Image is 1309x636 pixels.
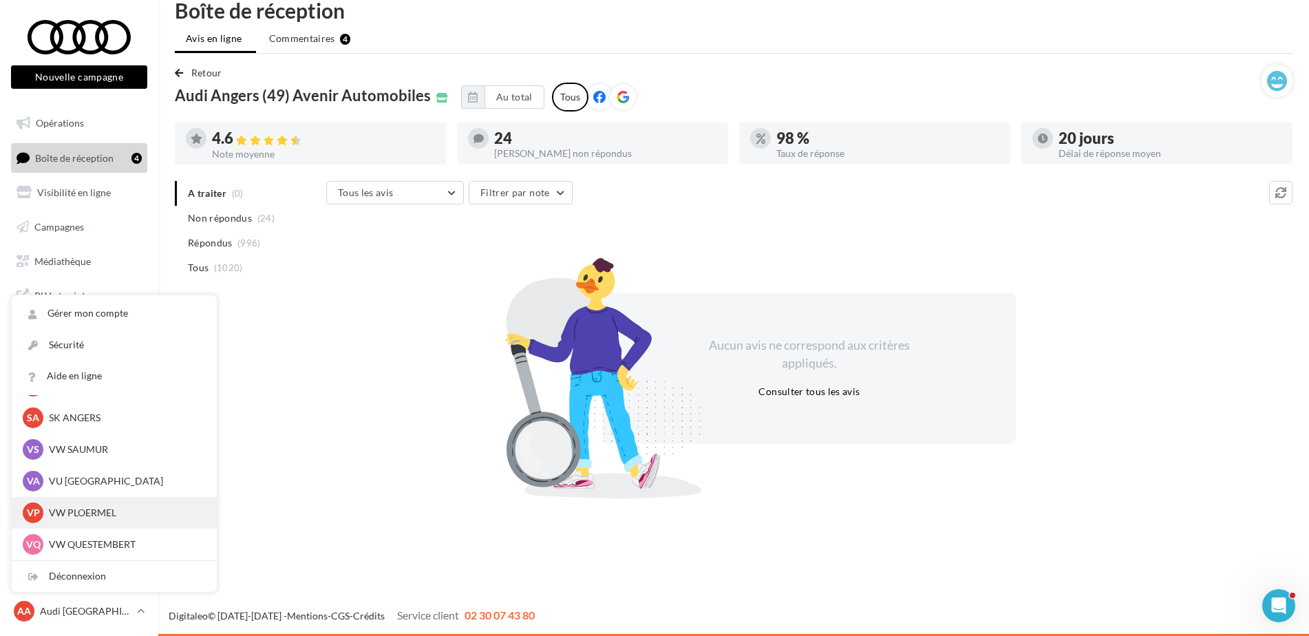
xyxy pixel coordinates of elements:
a: Boîte de réception4 [8,143,150,173]
a: Opérations [8,109,150,138]
button: Retour [175,65,228,81]
button: Au total [461,85,544,109]
div: 4 [131,153,142,164]
div: 20 jours [1058,131,1281,146]
div: Note moyenne [212,149,435,159]
div: [PERSON_NAME] non répondus [494,149,717,158]
span: Service client [397,608,459,622]
span: (996) [237,237,261,248]
span: Campagnes [34,221,84,233]
div: Délai de réponse moyen [1058,149,1281,158]
div: Aucun avis ne correspond aux critères appliqués. [691,337,928,372]
a: Sécurité [12,330,217,361]
span: Répondus [188,236,233,250]
button: Filtrer par note [469,181,573,204]
span: AA [17,604,31,618]
div: Déconnexion [12,561,217,592]
a: AA Audi [GEOGRAPHIC_DATA] [11,598,147,624]
span: Opérations [36,117,84,129]
a: Mentions [287,610,328,622]
span: Non répondus [188,211,252,225]
span: PLV et print personnalisable [34,286,142,316]
a: Visibilité en ligne [8,178,150,207]
span: (24) [257,213,275,224]
button: Consulter tous les avis [753,383,865,400]
p: VU [GEOGRAPHIC_DATA] [49,474,200,488]
div: Tous [552,83,588,112]
p: SK ANGERS [49,411,200,425]
span: (1020) [214,262,243,273]
span: VP [27,506,40,520]
a: Crédits [353,610,385,622]
span: Commentaires [269,32,335,45]
span: Audi Angers (49) Avenir Automobiles [175,88,431,103]
div: 4.6 [212,131,435,147]
a: CGS [331,610,350,622]
p: VW SAUMUR [49,443,200,456]
a: Gérer mon compte [12,298,217,329]
span: Médiathèque [34,255,91,266]
p: VW PLOERMEL [49,506,200,520]
span: VS [27,443,39,456]
span: SA [27,411,39,425]
button: Tous les avis [326,181,464,204]
iframe: Intercom live chat [1262,589,1295,622]
button: Au total [485,85,544,109]
div: Taux de réponse [776,149,999,158]
span: Visibilité en ligne [37,187,111,198]
div: 4 [340,34,350,45]
a: Campagnes [8,213,150,242]
span: © [DATE]-[DATE] - - - [169,610,535,622]
a: PLV et print personnalisable [8,281,150,321]
span: Tous les avis [338,187,394,198]
a: Aide en ligne [12,361,217,392]
div: 98 % [776,131,999,146]
a: Médiathèque [8,247,150,276]
span: Tous [188,261,209,275]
span: 02 30 07 43 80 [465,608,535,622]
span: Boîte de réception [35,151,114,163]
span: VQ [26,538,41,551]
p: Audi [GEOGRAPHIC_DATA] [40,604,131,618]
a: Digitaleo [169,610,208,622]
p: VW QUESTEMBERT [49,538,200,551]
div: 24 [494,131,717,146]
span: Retour [191,67,222,78]
button: Nouvelle campagne [11,65,147,89]
span: VA [27,474,40,488]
